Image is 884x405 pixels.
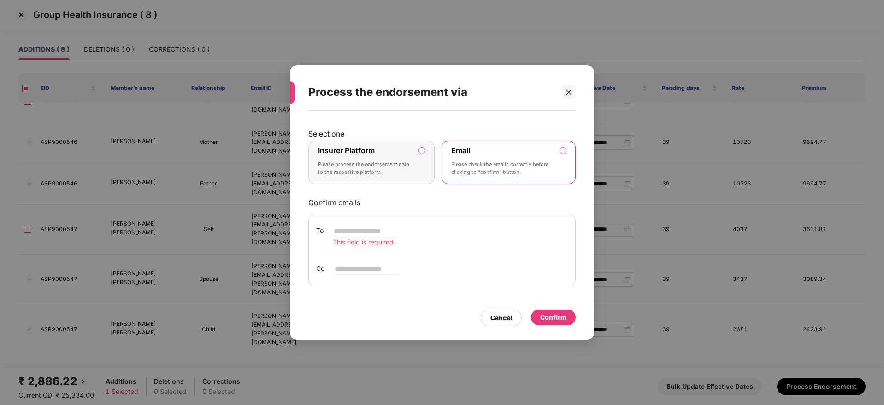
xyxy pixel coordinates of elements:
[308,129,576,138] p: Select one
[451,161,553,177] p: Please check the emails correctly before clicking to “confirm” button.
[490,313,512,323] div: Cancel
[451,146,470,155] label: Email
[333,238,394,246] span: This field is required
[308,74,554,110] div: Process the endorsement via
[318,146,375,155] label: Insurer Platform
[419,148,425,154] input: Insurer PlatformPlease process the endorsement data to the respective platform
[308,198,576,207] p: Confirm emails
[540,312,566,322] div: Confirm
[560,148,566,154] input: EmailPlease check the emails correctly before clicking to “confirm” button.
[318,161,412,177] p: Please process the endorsement data to the respective platform
[566,89,572,95] span: close
[316,226,324,236] span: To
[316,263,324,274] span: Cc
